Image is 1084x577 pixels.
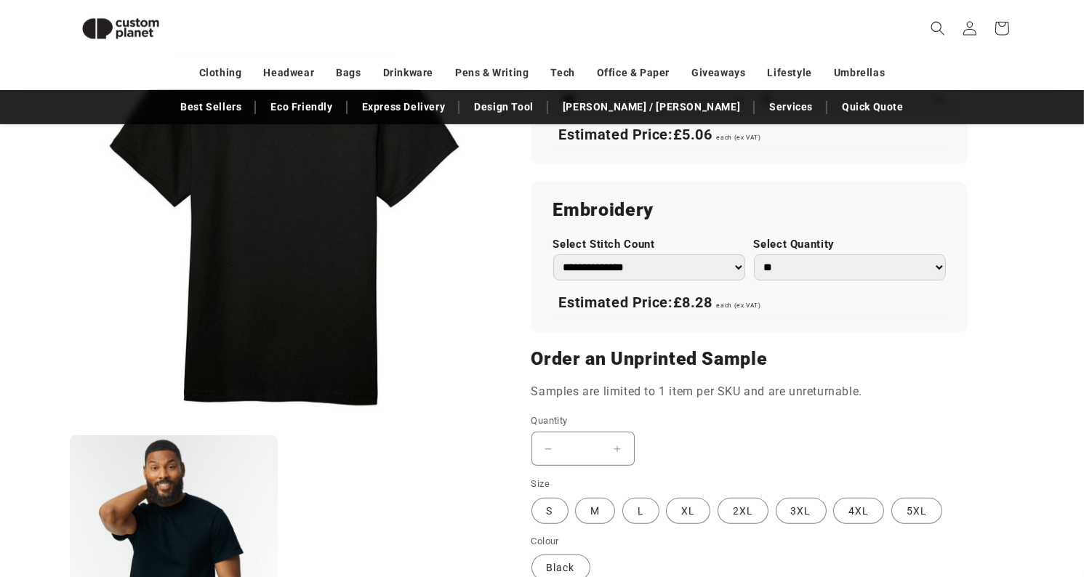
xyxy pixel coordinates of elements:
legend: Colour [531,534,561,549]
label: 4XL [833,498,884,524]
summary: Search [922,12,954,44]
a: Quick Quote [835,94,911,120]
a: Giveaways [691,60,745,86]
a: Bags [336,60,361,86]
h2: Embroidery [553,198,946,222]
label: 3XL [776,498,827,524]
a: Umbrellas [834,60,885,86]
iframe: Chat Widget [841,420,1084,577]
span: £5.06 [673,126,712,143]
label: M [575,498,615,524]
div: Estimated Price: [553,288,946,318]
label: Select Quantity [754,238,946,251]
a: [PERSON_NAME] / [PERSON_NAME] [555,94,747,120]
label: Select Stitch Count [553,238,745,251]
a: Tech [550,60,574,86]
a: Pens & Writing [455,60,529,86]
p: Samples are limited to 1 item per SKU and are unreturnable. [531,382,968,403]
label: XL [666,498,710,524]
img: Custom Planet [70,6,172,52]
a: Clothing [199,60,242,86]
a: Design Tool [467,94,541,120]
legend: Size [531,477,552,491]
a: Lifestyle [768,60,812,86]
a: Services [762,94,820,120]
span: £8.28 [673,294,712,311]
span: each (ex VAT) [716,302,760,309]
label: 2XL [718,498,768,524]
div: Estimated Price: [553,120,946,150]
a: Drinkware [383,60,433,86]
span: each (ex VAT) [716,134,760,141]
label: Quantity [531,413,851,428]
a: Express Delivery [355,94,453,120]
a: Best Sellers [173,94,249,120]
a: Headwear [263,60,314,86]
label: L [622,498,659,524]
h2: Order an Unprinted Sample [531,347,968,371]
a: Office & Paper [597,60,670,86]
a: Eco Friendly [263,94,340,120]
label: S [531,498,569,524]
